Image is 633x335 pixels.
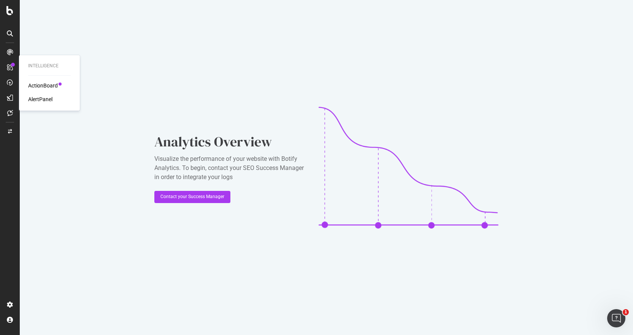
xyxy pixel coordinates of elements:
[154,154,306,182] div: Visualize the performance of your website with Botify Analytics. To begin, contact your SEO Succe...
[154,132,306,151] div: Analytics Overview
[154,191,230,203] button: Contact your Success Manager
[623,309,629,315] span: 1
[28,63,71,69] div: Intelligence
[319,107,498,229] img: CaL_T18e.png
[160,194,224,200] div: Contact your Success Manager
[28,95,52,103] a: AlertPanel
[607,309,625,327] iframe: Intercom live chat
[28,82,58,89] a: ActionBoard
